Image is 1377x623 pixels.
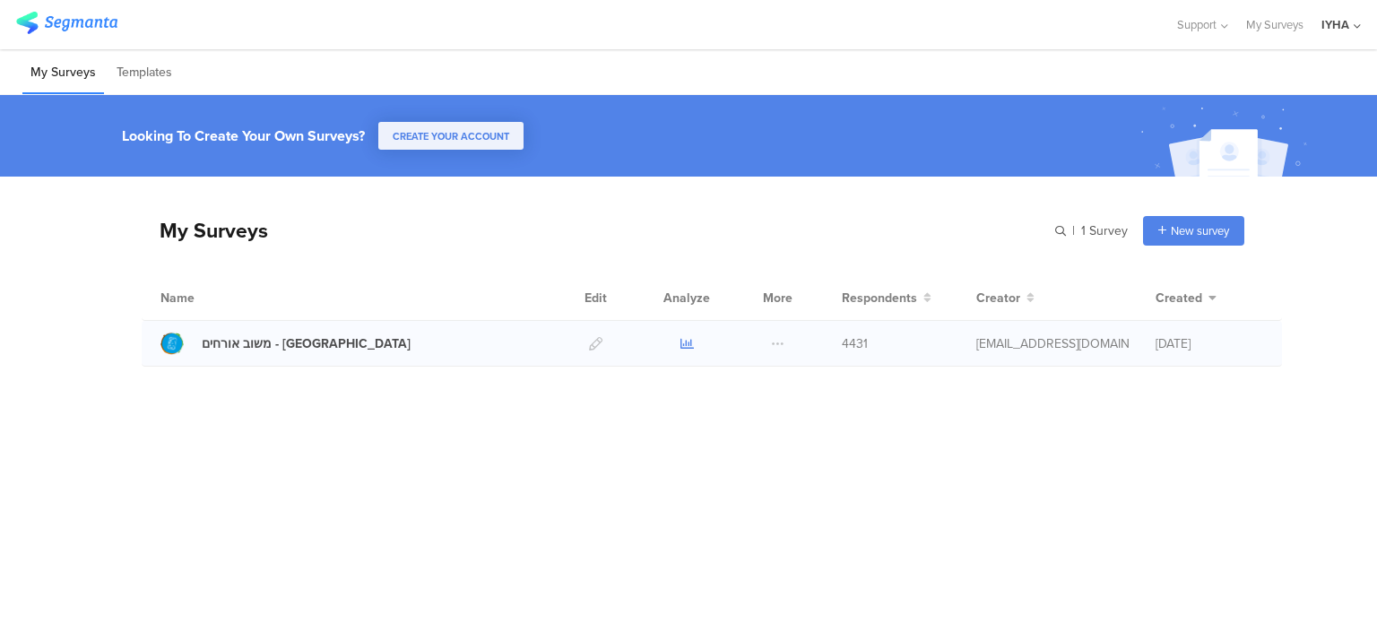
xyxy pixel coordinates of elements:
div: Name [160,289,268,307]
div: [DATE] [1156,334,1263,353]
div: Analyze [660,275,714,320]
div: Looking To Create Your Own Surveys? [122,125,365,146]
span: CREATE YOUR ACCOUNT [393,129,509,143]
span: Respondents [842,289,917,307]
span: | [1070,221,1078,240]
div: IYHA [1321,16,1349,33]
span: 1 Survey [1081,221,1128,240]
span: Creator [976,289,1020,307]
span: 4431 [842,334,868,353]
img: segmanta logo [16,12,117,34]
div: My Surveys [142,215,268,246]
div: ofir@iyha.org.il [976,334,1129,353]
div: Edit [576,275,615,320]
button: Created [1156,289,1217,307]
button: Creator [976,289,1035,307]
span: Support [1177,16,1217,33]
img: create_account_image.svg [1134,100,1319,182]
button: CREATE YOUR ACCOUNT [378,122,524,150]
div: משוב אורחים - בית שאן [202,334,411,353]
li: Templates [108,52,180,94]
li: My Surveys [22,52,104,94]
a: משוב אורחים - [GEOGRAPHIC_DATA] [160,332,411,355]
div: More [758,275,797,320]
span: Created [1156,289,1202,307]
button: Respondents [842,289,931,307]
span: New survey [1171,222,1229,239]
